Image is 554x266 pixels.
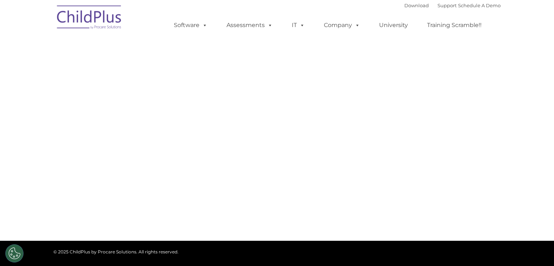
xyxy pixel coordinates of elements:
a: Software [167,18,215,32]
a: University [372,18,415,32]
button: Cookies Settings [5,244,23,262]
a: Assessments [219,18,280,32]
font: | [404,3,501,8]
a: Training Scramble!! [420,18,489,32]
a: Schedule A Demo [458,3,501,8]
a: Download [404,3,429,8]
span: © 2025 ChildPlus by Procare Solutions. All rights reserved. [53,249,179,254]
a: Support [438,3,457,8]
a: IT [285,18,312,32]
a: Company [317,18,367,32]
img: ChildPlus by Procare Solutions [53,0,126,36]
